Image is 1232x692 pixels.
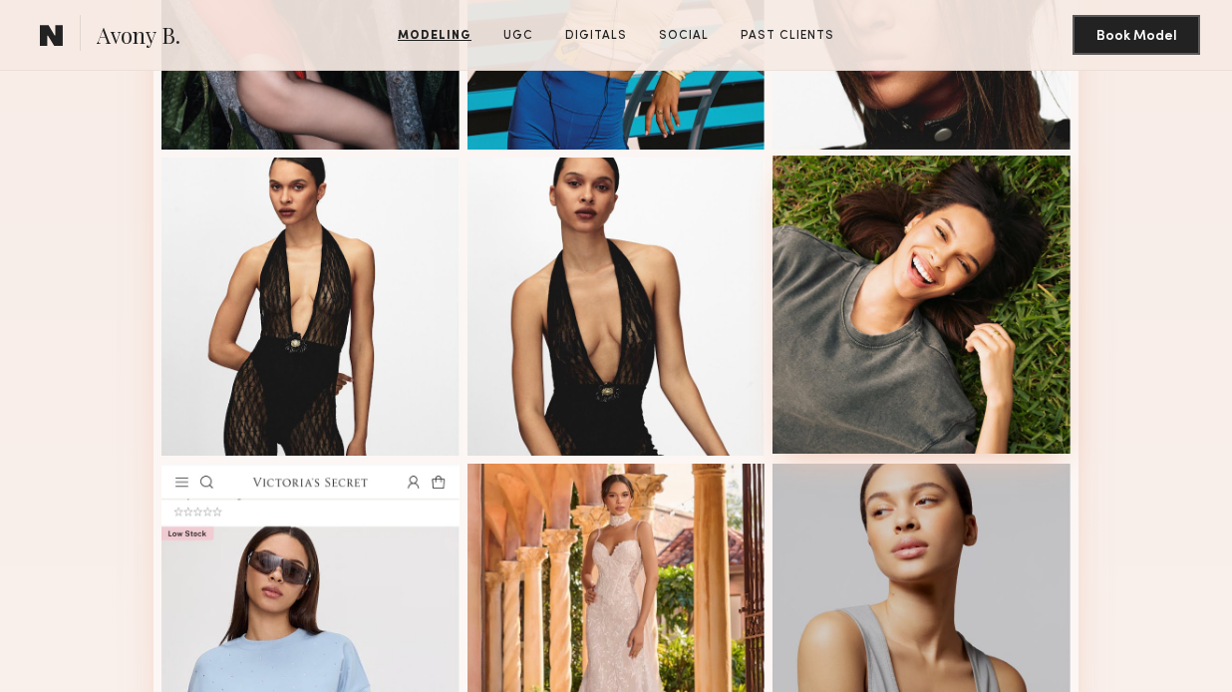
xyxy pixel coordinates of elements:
a: Book Model [1073,26,1200,43]
a: Past Clients [733,27,842,45]
a: Social [651,27,717,45]
span: Avony B. [97,20,180,55]
button: Book Model [1073,15,1200,55]
a: Digitals [557,27,635,45]
a: Modeling [390,27,479,45]
a: UGC [495,27,541,45]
